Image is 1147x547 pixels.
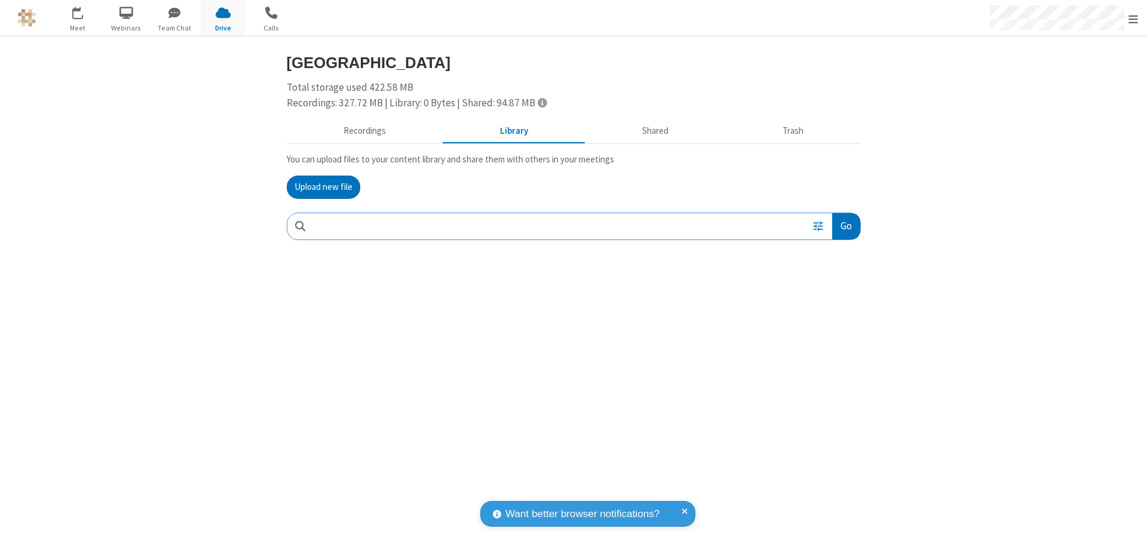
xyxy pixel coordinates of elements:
[56,23,100,33] span: Meet
[18,9,36,27] img: QA Selenium DO NOT DELETE OR CHANGE
[287,153,861,167] p: You can upload files to your content library and share them with others in your meetings
[287,120,443,143] button: Recorded meetings
[287,54,861,71] h3: [GEOGRAPHIC_DATA]
[104,23,149,33] span: Webinars
[249,23,294,33] span: Calls
[538,97,547,107] span: Totals displayed include files that have been moved to the trash.
[287,96,861,111] div: Recordings: 327.72 MB | Library: 0 Bytes | Shared: 94.87 MB
[443,120,585,143] button: Content library
[832,213,860,240] button: Go
[726,120,861,143] button: Trash
[287,80,861,110] div: Total storage used 422.58 MB
[585,120,726,143] button: Shared during meetings
[201,23,246,33] span: Drive
[287,176,360,199] button: Upload new file
[152,23,197,33] span: Team Chat
[81,7,88,16] div: 1
[505,506,660,522] span: Want better browser notifications?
